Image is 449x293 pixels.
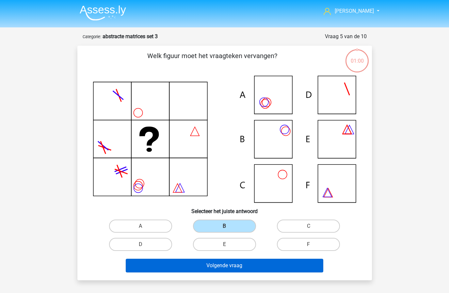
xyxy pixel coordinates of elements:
div: 01:00 [345,49,369,65]
label: B [193,220,256,233]
a: [PERSON_NAME] [321,7,375,15]
label: F [277,238,340,251]
h6: Selecteer het juiste antwoord [88,203,361,214]
img: Assessly [80,5,126,21]
label: A [109,220,172,233]
p: Welk figuur moet het vraagteken vervangen? [88,51,337,70]
button: Volgende vraag [126,259,323,272]
label: E [193,238,256,251]
label: C [277,220,340,233]
span: [PERSON_NAME] [335,8,374,14]
strong: abstracte matrices set 3 [103,33,158,39]
small: Categorie: [83,34,101,39]
div: Vraag 5 van de 10 [325,33,367,40]
label: D [109,238,172,251]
